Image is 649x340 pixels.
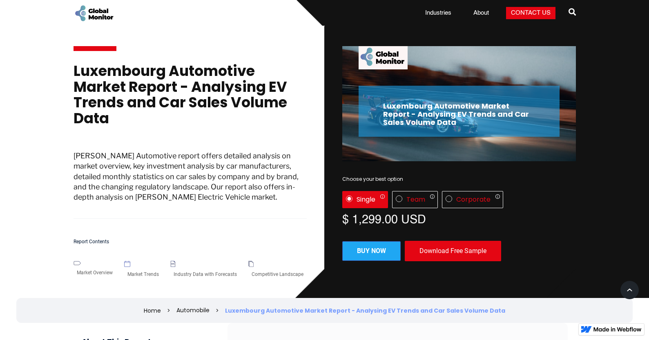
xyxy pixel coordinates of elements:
[420,9,456,17] a: Industries
[593,327,642,332] img: Made in Webflow
[74,265,116,280] div: Market Overview
[248,267,307,282] div: Competitive Landscape
[569,5,576,21] a: 
[342,191,576,208] div: License
[357,196,375,204] div: Single
[405,241,501,261] div: Download Free Sample
[74,239,307,244] h5: Report Contents
[456,196,491,204] div: Corporate
[167,307,170,315] div: >
[569,6,576,18] span: 
[342,175,576,183] div: Choose your best option
[170,267,240,282] div: Industry Data with Forecasts
[176,306,210,314] a: Automobile
[74,151,307,219] p: [PERSON_NAME] Automotive report offers detailed analysis on market overview, key investment analy...
[342,241,401,261] a: Buy now
[216,307,219,315] div: >
[383,102,535,126] h2: Luxembourg Automotive Market Report - Analysing EV Trends and Car Sales Volume Data
[506,7,555,19] a: Contact Us
[406,196,425,204] div: Team
[74,63,307,134] h1: Luxembourg Automotive Market Report - Analysing EV Trends and Car Sales Volume Data
[225,307,505,315] div: Luxembourg Automotive Market Report - Analysing EV Trends and Car Sales Volume Data
[124,267,162,282] div: Market Trends
[342,212,576,224] div: $ 1,299.00 USD
[74,4,114,22] a: home
[468,9,494,17] a: About
[144,307,161,315] a: Home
